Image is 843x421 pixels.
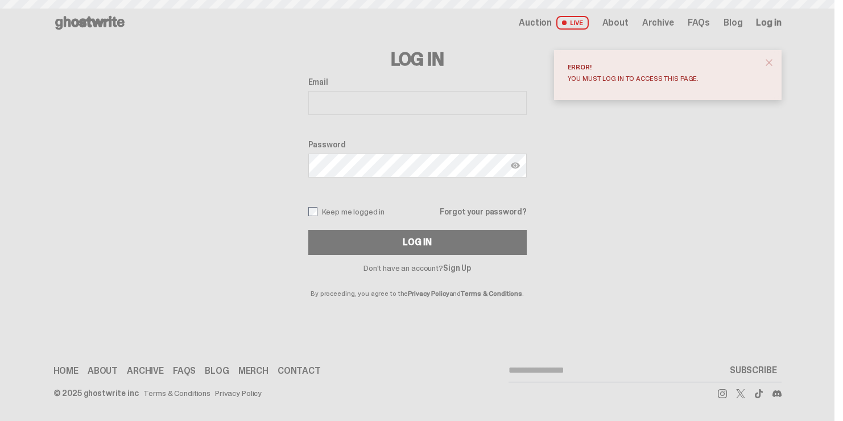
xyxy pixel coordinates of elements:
[602,18,629,27] a: About
[568,75,759,82] div: You must log in to access this page.
[725,359,782,382] button: SUBSCRIBE
[215,389,262,397] a: Privacy Policy
[88,366,118,375] a: About
[53,389,139,397] div: © 2025 ghostwrite inc
[308,140,527,149] label: Password
[143,389,210,397] a: Terms & Conditions
[642,18,674,27] a: Archive
[461,289,522,298] a: Terms & Conditions
[308,207,317,216] input: Keep me logged in
[403,238,431,247] div: Log In
[308,264,527,272] p: Don't have an account?
[443,263,471,273] a: Sign Up
[688,18,710,27] a: FAQs
[724,18,742,27] a: Blog
[308,50,527,68] h3: Log In
[519,18,552,27] span: Auction
[556,16,589,30] span: LIVE
[759,52,779,73] button: close
[205,366,229,375] a: Blog
[238,366,268,375] a: Merch
[308,207,385,216] label: Keep me logged in
[440,208,526,216] a: Forgot your password?
[408,289,449,298] a: Privacy Policy
[308,230,527,255] button: Log In
[519,16,588,30] a: Auction LIVE
[278,366,321,375] a: Contact
[53,366,78,375] a: Home
[308,272,527,297] p: By proceeding, you agree to the and .
[756,18,781,27] a: Log in
[568,64,759,71] div: Error!
[511,161,520,170] img: Show password
[308,77,527,86] label: Email
[173,366,196,375] a: FAQs
[127,366,164,375] a: Archive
